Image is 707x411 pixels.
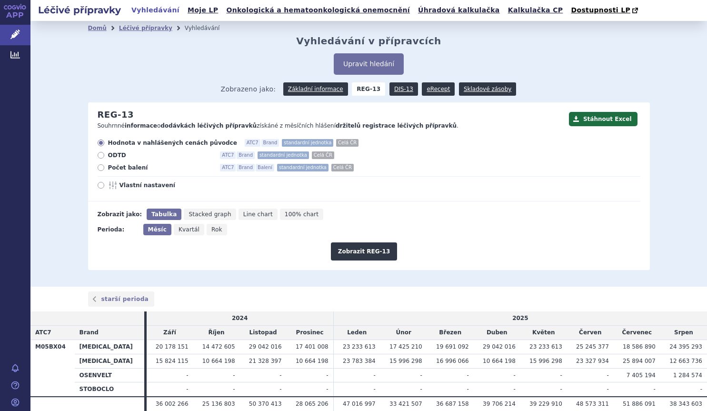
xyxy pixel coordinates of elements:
a: DIS-13 [389,82,418,96]
td: Červenec [614,326,660,340]
span: - [420,372,422,379]
span: Rok [211,226,222,233]
span: 36 002 266 [156,401,189,407]
span: 15 996 298 [529,358,562,364]
a: eRecept [422,82,455,96]
a: Vyhledávání [129,4,182,17]
span: Balení [256,164,274,171]
span: - [700,386,702,392]
th: [MEDICAL_DATA] [75,340,144,354]
span: Brand [261,139,279,147]
span: 29 042 016 [249,343,282,350]
span: - [607,372,608,379]
td: Březen [427,326,474,340]
a: Dostupnosti LP [568,4,643,17]
span: 21 328 397 [249,358,282,364]
td: Srpen [660,326,707,340]
th: M05BX04 [30,340,75,397]
span: 36 687 158 [436,401,469,407]
span: 39 229 910 [529,401,562,407]
span: - [607,386,608,392]
span: 10 664 198 [296,358,329,364]
td: Duben [474,326,520,340]
span: 19 691 092 [436,343,469,350]
strong: držitelů registrace léčivých přípravků [336,122,457,129]
a: Domů [88,25,107,31]
span: Zobrazeno jako: [221,82,276,96]
td: Květen [520,326,567,340]
span: Brand [237,151,255,159]
td: Prosinec [287,326,334,340]
span: 20 178 151 [156,343,189,350]
strong: dodávkách léčivých přípravků [160,122,257,129]
span: Hodnota v nahlášených cenách původce [108,139,237,147]
span: - [233,372,235,379]
a: Skladové zásoby [459,82,516,96]
span: 39 706 214 [483,401,516,407]
a: Úhradová kalkulačka [415,4,503,17]
span: - [420,386,422,392]
strong: REG-13 [352,82,385,96]
span: ATC7 [35,329,51,336]
span: - [513,372,515,379]
span: 15 996 298 [389,358,422,364]
h2: REG-13 [98,110,134,120]
span: Stacked graph [189,211,231,218]
span: Tabulka [151,211,177,218]
span: 28 065 206 [296,401,329,407]
span: 100% chart [285,211,319,218]
span: 51 886 091 [623,401,656,407]
span: standardní jednotka [258,151,309,159]
span: - [373,386,375,392]
span: 16 996 066 [436,358,469,364]
td: 2024 [147,311,334,325]
span: - [653,386,655,392]
span: 17 401 008 [296,343,329,350]
span: Celá ČR [336,139,358,147]
span: Brand [80,329,99,336]
h2: Léčivé přípravky [30,3,129,17]
span: 23 233 613 [343,343,376,350]
a: starší perioda [88,291,155,307]
td: Říjen [193,326,240,340]
li: Vyhledávání [185,21,232,35]
button: Upravit hledání [334,53,404,75]
span: - [279,372,281,379]
span: 1 284 574 [673,372,702,379]
span: Celá ČR [331,164,354,171]
button: Stáhnout Excel [569,112,637,126]
span: 10 664 198 [202,358,235,364]
span: Celá ČR [312,151,334,159]
span: 48 573 311 [576,401,609,407]
span: ATC7 [220,151,236,159]
span: - [186,386,188,392]
span: Vlastní nastavení [119,181,224,189]
a: Kalkulačka CP [505,4,566,17]
span: - [560,372,562,379]
span: - [467,386,468,392]
span: Brand [237,164,255,171]
span: Dostupnosti LP [571,6,630,14]
span: ODTD [108,151,213,159]
span: 25 245 377 [576,343,609,350]
span: - [373,372,375,379]
span: Kvartál [179,226,199,233]
td: Únor [380,326,427,340]
a: Moje LP [185,4,221,17]
th: [MEDICAL_DATA] [75,354,144,368]
span: - [467,372,468,379]
td: Leden [333,326,380,340]
span: 10 664 198 [483,358,516,364]
span: - [326,372,328,379]
span: 23 327 934 [576,358,609,364]
td: Září [147,326,193,340]
span: - [233,386,235,392]
span: 33 421 507 [389,401,422,407]
span: - [560,386,562,392]
span: 38 343 603 [669,401,702,407]
span: 47 016 997 [343,401,376,407]
strong: informace [125,122,157,129]
span: 18 586 890 [623,343,656,350]
a: Základní informace [283,82,348,96]
span: 25 136 803 [202,401,235,407]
